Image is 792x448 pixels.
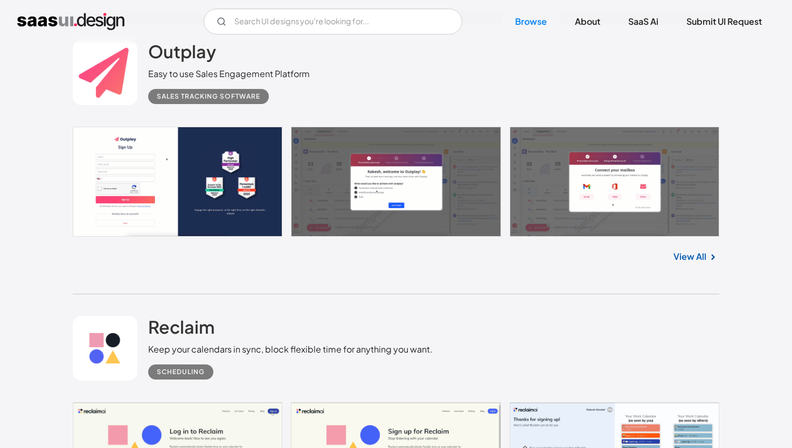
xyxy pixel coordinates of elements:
a: home [17,13,124,30]
a: View All [673,250,706,263]
a: About [562,10,613,33]
h2: Outplay [148,40,216,62]
div: Easy to use Sales Engagement Platform [148,67,310,80]
a: Reclaim [148,316,214,343]
input: Search UI designs you're looking for... [204,9,462,35]
a: Submit UI Request [673,10,775,33]
h2: Reclaim [148,316,214,337]
div: Scheduling [157,366,205,378]
div: Sales Tracking Software [157,90,260,103]
a: Outplay [148,40,216,67]
form: Email Form [204,9,462,35]
a: Browse [502,10,560,33]
a: SaaS Ai [615,10,671,33]
div: Keep your calendars in sync, block flexible time for anything you want. [148,343,433,356]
